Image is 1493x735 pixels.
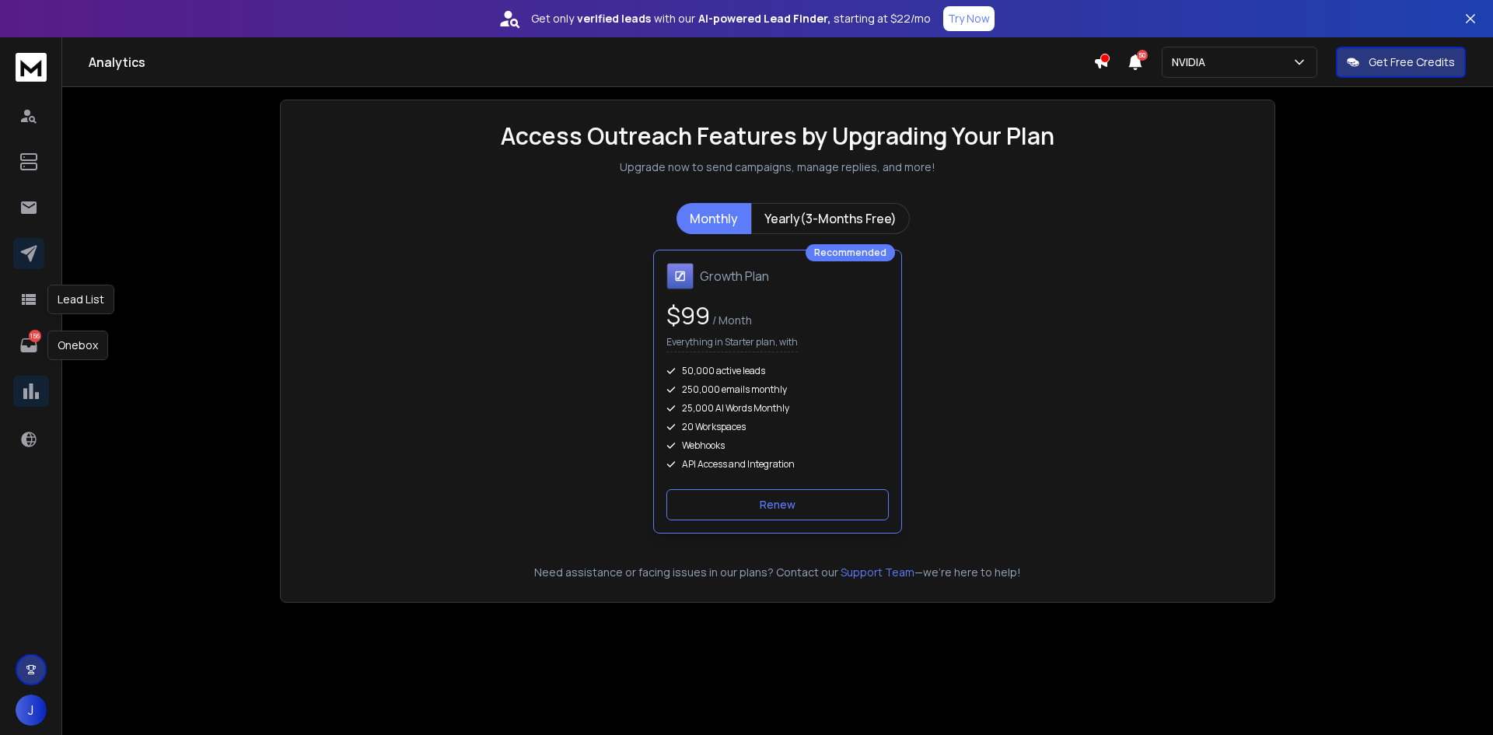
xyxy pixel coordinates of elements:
p: 156 [29,330,41,342]
button: J [16,695,47,726]
p: Upgrade now to send campaigns, manage replies, and more! [620,159,935,175]
strong: verified leads [577,11,651,26]
div: Onebox [47,331,108,360]
img: Growth Plan icon [666,263,694,289]
div: API Access and Integration [666,458,889,471]
p: Try Now [948,11,990,26]
div: Recommended [806,244,895,261]
p: Get only with our starting at $22/mo [531,11,931,26]
div: Webhooks [666,439,889,452]
div: 50,000 active leads [666,365,889,377]
img: logo [16,53,47,82]
h1: Access Outreach Features by Upgrading Your Plan [501,122,1054,150]
span: 50 [1137,50,1148,61]
div: 250,000 emails monthly [666,383,889,396]
a: 156 [13,330,44,361]
button: Get Free Credits [1336,47,1466,78]
div: Lead List [47,285,114,314]
button: Yearly(3-Months Free) [751,203,910,234]
h1: Growth Plan [700,267,769,285]
div: 20 Workspaces [666,421,889,433]
p: Get Free Credits [1369,54,1455,70]
button: Monthly [677,203,751,234]
button: Try Now [943,6,995,31]
h1: Analytics [89,53,1093,72]
span: / Month [710,313,752,327]
span: $ 99 [666,299,710,331]
p: Need assistance or facing issues in our plans? Contact our —we're here to help! [302,565,1253,580]
strong: AI-powered Lead Finder, [698,11,830,26]
p: Everything in Starter plan, with [666,336,798,352]
button: Renew [666,489,889,520]
button: Support Team [841,565,914,580]
div: 25,000 AI Words Monthly [666,402,889,415]
p: NVIDIA [1172,54,1212,70]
